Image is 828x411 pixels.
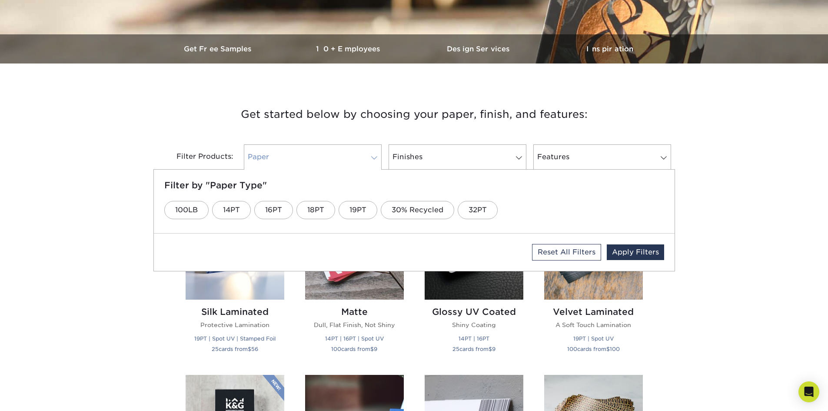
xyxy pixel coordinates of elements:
[458,201,498,219] a: 32PT
[194,335,276,342] small: 19PT | Spot UV | Stamped Foil
[331,346,377,352] small: cards from
[153,34,284,63] a: Get Free Samples
[532,244,601,261] a: Reset All Filters
[414,45,545,53] h3: Design Services
[305,201,404,364] a: Matte Business Cards Matte Dull, Flat Finish, Not Shiny 14PT | 16PT | Spot UV 100cards from$9
[370,346,374,352] span: $
[331,346,341,352] span: 100
[544,321,643,329] p: A Soft Touch Lamination
[459,335,489,342] small: 14PT | 16PT
[545,45,675,53] h3: Inspiration
[212,346,258,352] small: cards from
[296,201,335,219] a: 18PT
[544,201,643,364] a: Velvet Laminated Business Cards Velvet Laminated A Soft Touch Lamination 19PT | Spot UV 100cards ...
[607,244,664,260] a: Apply Filters
[610,346,620,352] span: 100
[425,201,523,364] a: Glossy UV Coated Business Cards Glossy UV Coated Shiny Coating 14PT | 16PT 25cards from$9
[492,346,495,352] span: 9
[186,321,284,329] p: Protective Lamination
[606,346,610,352] span: $
[425,307,523,317] h2: Glossy UV Coated
[186,201,284,364] a: Silk Laminated Business Cards Silk Laminated Protective Lamination 19PT | Spot UV | Stamped Foil ...
[414,34,545,63] a: Design Services
[254,201,293,219] a: 16PT
[186,307,284,317] h2: Silk Laminated
[389,144,526,170] a: Finishes
[284,34,414,63] a: 10+ Employees
[305,307,404,317] h2: Matte
[545,34,675,63] a: Inspiration
[284,45,414,53] h3: 10+ Employees
[212,346,219,352] span: 25
[251,346,258,352] span: 56
[153,144,240,170] div: Filter Products:
[244,144,382,170] a: Paper
[381,201,454,219] a: 30% Recycled
[263,375,284,401] img: New Product
[452,346,459,352] span: 25
[339,201,377,219] a: 19PT
[305,321,404,329] p: Dull, Flat Finish, Not Shiny
[489,346,492,352] span: $
[567,346,620,352] small: cards from
[374,346,377,352] span: 9
[248,346,251,352] span: $
[164,201,209,219] a: 100LB
[533,144,671,170] a: Features
[153,45,284,53] h3: Get Free Samples
[573,335,614,342] small: 19PT | Spot UV
[567,346,577,352] span: 100
[160,95,668,134] h3: Get started below by choosing your paper, finish, and features:
[544,307,643,317] h2: Velvet Laminated
[325,335,384,342] small: 14PT | 16PT | Spot UV
[212,201,251,219] a: 14PT
[798,381,819,402] div: Open Intercom Messenger
[425,321,523,329] p: Shiny Coating
[164,180,664,190] h5: Filter by "Paper Type"
[452,346,495,352] small: cards from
